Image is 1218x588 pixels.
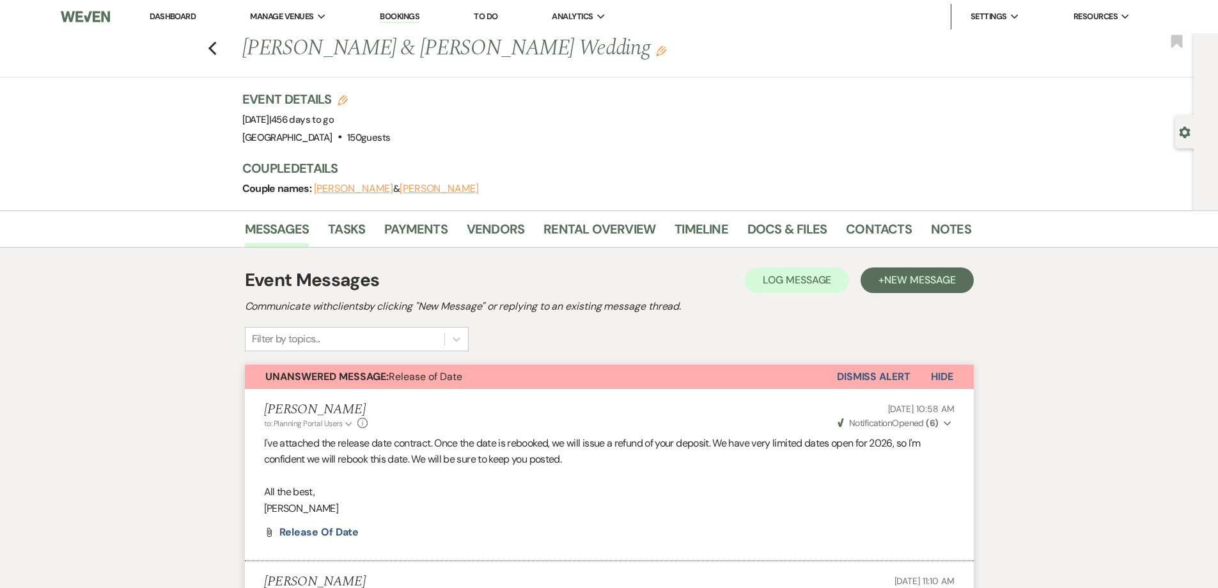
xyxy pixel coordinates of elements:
[264,418,355,429] button: to: Planning Portal Users
[467,219,524,247] a: Vendors
[264,402,368,418] h5: [PERSON_NAME]
[328,219,365,247] a: Tasks
[252,331,320,347] div: Filter by topics...
[745,267,849,293] button: Log Message
[400,184,479,194] button: [PERSON_NAME]
[910,365,974,389] button: Hide
[846,219,912,247] a: Contacts
[269,113,334,126] span: |
[264,500,955,517] p: [PERSON_NAME]
[265,370,389,383] strong: Unanswered Message:
[543,219,655,247] a: Rental Overview
[242,131,332,144] span: [GEOGRAPHIC_DATA]
[931,219,971,247] a: Notes
[242,182,314,195] span: Couple names:
[271,113,334,126] span: 456 days to go
[849,417,892,429] span: Notification
[838,417,939,429] span: Opened
[861,267,973,293] button: +New Message
[242,33,815,64] h1: [PERSON_NAME] & [PERSON_NAME] Wedding
[656,45,666,56] button: Edit
[279,527,359,537] a: Release of Date
[836,417,955,430] button: NotificationOpened (6)
[279,525,359,539] span: Release of Date
[1179,125,1191,138] button: Open lead details
[884,273,955,287] span: New Message
[894,575,955,587] span: [DATE] 11:10 AM
[675,219,728,247] a: Timeline
[552,10,593,23] span: Analytics
[242,159,958,177] h3: Couple Details
[888,403,955,415] span: [DATE] 10:58 AM
[245,365,837,389] button: Unanswered Message:Release of Date
[384,219,448,247] a: Payments
[971,10,1007,23] span: Settings
[763,273,831,287] span: Log Message
[264,435,955,468] p: I've attached the release date contract. Once the date is rebooked, we will issue a refund of you...
[264,418,343,429] span: to: Planning Portal Users
[245,299,974,314] h2: Communicate with clients by clicking "New Message" or replying to an existing message thread.
[347,131,390,144] span: 150 guests
[242,113,334,126] span: [DATE]
[380,11,419,23] a: Bookings
[150,11,196,22] a: Dashboard
[747,219,827,247] a: Docs & Files
[264,484,955,500] p: All the best,
[314,184,393,194] button: [PERSON_NAME]
[474,11,497,22] a: To Do
[837,365,910,389] button: Dismiss Alert
[245,219,309,247] a: Messages
[931,370,953,383] span: Hide
[926,417,938,429] strong: ( 6 )
[61,3,109,30] img: Weven Logo
[265,370,462,383] span: Release of Date
[245,267,380,294] h1: Event Messages
[250,10,313,23] span: Manage Venues
[1074,10,1118,23] span: Resources
[242,90,391,108] h3: Event Details
[314,182,479,195] span: &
